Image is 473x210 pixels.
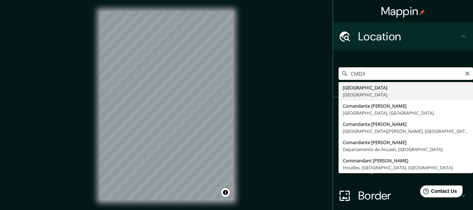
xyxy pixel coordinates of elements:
h4: Mappin [381,4,425,18]
div: Comandante [PERSON_NAME] [343,139,469,146]
div: [GEOGRAPHIC_DATA] [343,84,469,91]
div: Comandante [PERSON_NAME] [343,102,469,109]
div: Layout [333,154,473,182]
div: Location [333,22,473,50]
input: Pick your city or area [339,67,473,80]
iframe: Help widget launcher [411,183,465,202]
h4: Location [358,29,459,43]
h4: Border [358,189,459,203]
div: [GEOGRAPHIC_DATA], [GEOGRAPHIC_DATA] [343,109,469,116]
div: Comandante [PERSON_NAME] [343,121,469,128]
button: Clear [465,70,470,76]
div: Style [333,126,473,154]
div: [GEOGRAPHIC_DATA][PERSON_NAME], [GEOGRAPHIC_DATA] [343,128,469,135]
canvas: Map [100,11,233,200]
button: Toggle attribution [221,188,230,197]
div: Pins [333,97,473,126]
div: Border [333,182,473,210]
div: [GEOGRAPHIC_DATA] [343,91,469,98]
div: Houilles, [GEOGRAPHIC_DATA], [GEOGRAPHIC_DATA] [343,164,469,171]
div: Departamento de Áncash, [GEOGRAPHIC_DATA] [343,146,469,153]
div: Commandant [PERSON_NAME] [343,157,469,164]
h4: Layout [358,161,459,175]
img: pin-icon.png [419,9,425,15]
